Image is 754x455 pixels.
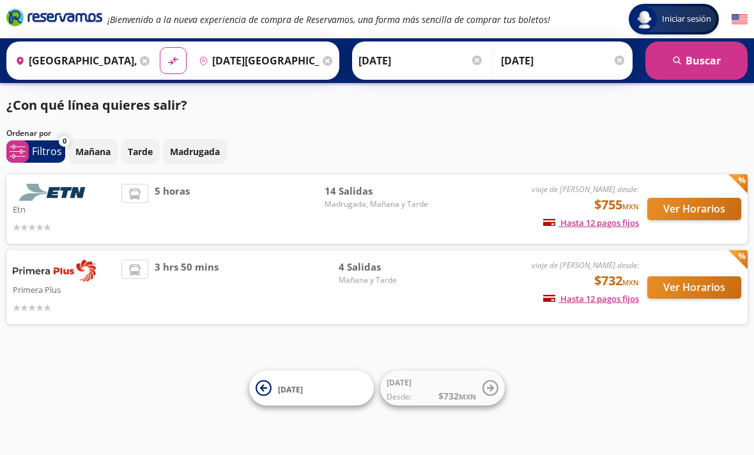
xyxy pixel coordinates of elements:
img: Primera Plus [13,260,96,281]
p: Mañana [75,145,111,158]
span: 5 horas [155,184,190,234]
button: English [732,11,748,27]
em: ¡Bienvenido a la nueva experiencia de compra de Reservamos, una forma más sencilla de comprar tus... [107,13,550,26]
p: Madrugada [170,145,220,158]
span: 14 Salidas [325,184,428,198]
span: Hasta 12 pagos fijos [543,217,639,228]
span: Hasta 12 pagos fijos [543,293,639,304]
em: viaje de [PERSON_NAME] desde: [532,184,639,195]
a: Brand Logo [6,8,102,31]
small: MXN [622,278,639,287]
span: $755 [594,195,639,214]
img: Etn [13,184,96,201]
p: ¿Con qué línea quieres salir? [6,96,187,115]
span: [DATE] [387,377,412,388]
span: 0 [63,136,66,147]
p: Filtros [32,144,62,159]
button: Mañana [68,139,118,164]
button: Tarde [121,139,160,164]
span: Desde: [387,391,412,403]
span: $ 732 [438,389,476,403]
button: [DATE]Desde:$732MXN [380,371,505,406]
button: Ver Horarios [647,198,741,220]
p: Tarde [128,145,153,158]
button: Buscar [645,41,748,80]
button: Madrugada [163,139,227,164]
em: viaje de [PERSON_NAME] desde: [532,260,639,271]
span: 4 Salidas [339,260,428,274]
p: Etn [13,201,115,216]
span: Mañana y Tarde [339,274,428,286]
input: Buscar Destino [194,45,320,77]
span: $732 [594,271,639,290]
span: Madrugada, Mañana y Tarde [325,198,428,210]
span: 3 hrs 50 mins [155,260,219,315]
small: MXN [459,392,476,401]
p: Ordenar por [6,128,51,139]
p: Primera Plus [13,281,115,297]
input: Opcional [501,45,626,77]
i: Brand Logo [6,8,102,27]
button: Ver Horarios [647,276,741,299]
input: Elegir Fecha [358,45,484,77]
button: [DATE] [249,371,374,406]
span: [DATE] [278,384,303,394]
small: MXN [622,202,639,211]
button: 0Filtros [6,140,65,163]
input: Buscar Origen [10,45,137,77]
span: Iniciar sesión [657,13,716,26]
